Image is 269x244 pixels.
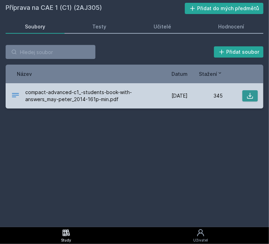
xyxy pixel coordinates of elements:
span: Stažení [199,70,217,78]
a: Hodnocení [199,20,263,34]
button: Datum [172,70,188,78]
h2: Příprava na CAE 1 (C1) (2AJ305) [6,3,185,14]
button: Přidat soubor [214,46,264,58]
span: [DATE] [172,92,188,99]
div: Study [61,238,71,243]
div: Testy [92,23,106,30]
span: compact-advanced-c1_-students-book-with-answers_may-peter_2014-161p-min.pdf [25,89,150,103]
div: PDF [11,91,20,101]
button: Přidat do mých předmětů [185,3,264,14]
input: Hledej soubor [6,45,95,59]
a: Uživatel [132,227,269,244]
div: Uživatel [193,238,208,243]
div: Soubory [25,23,45,30]
button: Název [17,70,32,78]
div: Hodnocení [218,23,244,30]
a: Testy [73,20,126,34]
button: Stažení [199,70,223,78]
div: Učitelé [154,23,171,30]
div: 345 [188,92,223,99]
a: Soubory [6,20,65,34]
a: Učitelé [134,20,190,34]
